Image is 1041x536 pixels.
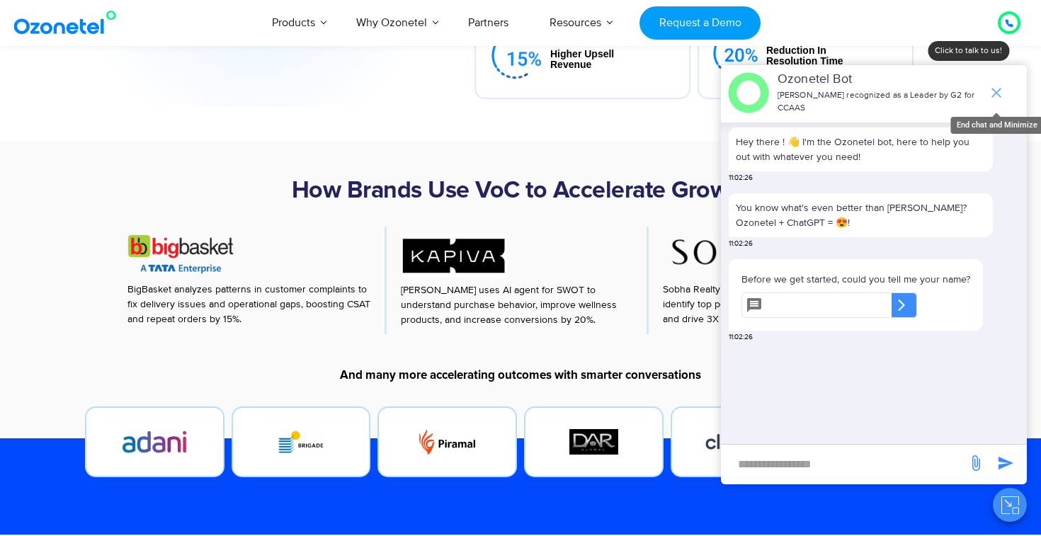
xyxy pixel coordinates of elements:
[993,488,1027,522] button: Close chat
[729,173,753,183] span: 11:02:26
[639,6,761,40] a: Request a Demo
[277,429,325,455] img: Brand Name : Brand Short Description Type Here.
[991,449,1020,477] span: send message
[728,452,960,477] div: new-msg-input
[729,332,753,343] span: 11:02:26
[120,429,188,455] img: Brand Name : Brand Short Description Type Here.
[401,283,632,327] div: [PERSON_NAME] uses AI agent for SWOT to understand purchase behavior, improve wellness products, ...
[113,177,928,205] h2: How Brands Use VoC to Accelerate Growth
[569,429,618,455] img: Brand Name : Brand Short Description Type Here.
[982,79,1011,107] span: end chat or minimize
[127,282,370,326] div: BigBasket analyzes patterns in customer complaints to fix delivery issues and operational gaps, b...
[741,272,970,287] p: Before we get started, could you tell me your name?
[736,200,986,230] p: You know what's even better than [PERSON_NAME]? Ozonetel + ChatGPT = 😍!
[663,282,911,326] div: Sobha Realty uses insights from sales conversations to identify top performers, uncover improveme...
[550,49,614,70] div: Higher upsell Revenue
[766,45,843,67] div: Reduction in Resolution Time
[729,239,753,249] span: 11:02:26
[778,89,981,115] p: [PERSON_NAME] recognized as a Leader by G2 for CCAAS
[962,449,990,477] span: send message
[778,70,981,89] p: Ozonetel Bot
[113,370,928,382] h6: And many more accelerating outcomes with smarter conversations
[696,429,783,455] img: Brand Name : Brand Short Description Type Here.
[736,135,986,164] p: Hey there ! 👋 I'm the Ozonetel bot, here to help you out with whatever you need!
[728,72,769,113] img: header
[419,429,475,455] img: Brand Name : Brand Short Description Type Here.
